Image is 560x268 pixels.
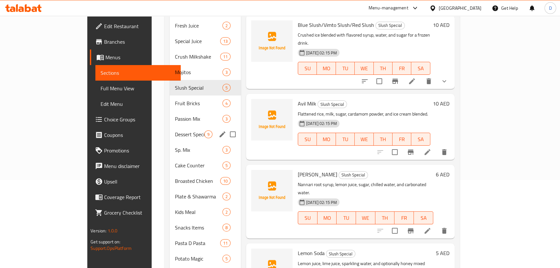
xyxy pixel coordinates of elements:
[104,162,176,170] span: Menu disclaimer
[222,84,231,92] div: items
[318,101,347,108] span: Slush Special
[104,147,176,154] span: Promotions
[104,116,176,123] span: Choice Groups
[436,144,452,160] button: delete
[393,133,411,146] button: FR
[223,162,230,169] span: 5
[175,177,220,185] span: Broasted Chicken
[104,178,176,185] span: Upsell
[337,211,356,224] button: TU
[387,73,403,89] button: Branch-specific-item
[170,142,241,158] div: Sp. Mix3
[170,173,241,189] div: Broasted Chicken10
[222,193,231,200] div: items
[91,238,120,246] span: Get support on:
[414,211,433,224] button: SA
[95,65,181,81] a: Sections
[170,111,241,127] div: Passion Mix3
[375,211,395,224] button: TH
[175,255,222,262] span: Potato Magic
[175,68,222,76] span: Mojitos
[436,223,452,239] button: delete
[251,170,293,211] img: Soda Sarbath
[90,189,181,205] a: Coverage Report
[372,74,386,88] span: Select to update
[175,130,204,138] span: Dessert Special
[175,37,220,45] span: Special Juice
[95,81,181,96] a: Full Menu View
[424,227,431,235] a: Edit menu item
[170,251,241,266] div: Potato Magic5
[222,224,231,231] div: items
[388,224,402,238] span: Select to update
[170,49,241,64] div: Crush Milkshake11
[222,208,231,216] div: items
[356,211,375,224] button: WE
[104,209,176,217] span: Grocery Checklist
[416,213,431,223] span: SA
[175,239,220,247] span: Pasta D Pasta
[440,77,448,85] svg: Show Choices
[175,146,222,154] span: Sp. Mix
[175,84,222,92] span: Slush Special
[436,170,449,179] h6: 6 AED
[170,64,241,80] div: Mojitos3
[298,20,374,30] span: Blue Slush/Vimto Slush/Red Slush
[298,31,430,47] p: Crushed ice blended with flavored syrup, water, and sugar for a frozen drink.
[223,100,230,106] span: 4
[357,73,372,89] button: sort-choices
[105,53,176,61] span: Menus
[357,135,371,144] span: WE
[298,99,316,108] span: Avil Milk
[175,115,222,123] span: Passion Mix
[90,34,181,50] a: Branches
[90,112,181,127] a: Choice Groups
[319,135,333,144] span: MO
[339,64,352,73] span: TU
[376,22,404,29] span: Slush Special
[91,244,132,252] a: Support.OpsPlatform
[326,250,355,258] div: Slush Special
[403,223,418,239] button: Branch-specific-item
[298,133,317,146] button: SU
[298,62,317,75] button: SU
[357,64,371,73] span: WE
[223,147,230,153] span: 3
[376,64,390,73] span: TH
[394,211,414,224] button: FR
[220,239,231,247] div: items
[175,162,222,169] span: Cake Counter
[395,135,409,144] span: FR
[222,99,231,107] div: items
[339,171,368,179] span: Slush Special
[170,158,241,173] div: Cake Counter5
[170,235,241,251] div: Pasta D Pasta11
[175,193,222,200] span: Plate & Shawarma
[223,194,230,200] span: 2
[298,248,325,258] span: Lemon Soda
[336,133,355,146] button: TU
[336,62,355,75] button: TU
[95,96,181,112] a: Edit Menu
[175,99,222,107] span: Fruit Bricks
[424,148,431,156] a: Edit menu item
[175,224,222,231] span: Snacks Items
[414,135,427,144] span: SA
[301,64,314,73] span: SU
[397,213,411,223] span: FR
[90,174,181,189] a: Upsell
[170,220,241,235] div: Snacks Items8
[355,133,373,146] button: WE
[90,127,181,143] a: Coupons
[101,84,176,92] span: Full Menu View
[104,38,176,46] span: Branches
[170,18,241,33] div: Fresh Juice2
[220,53,231,61] div: items
[222,115,231,123] div: items
[304,120,339,127] span: [DATE] 02:15 PM
[90,205,181,220] a: Grocery Checklist
[359,213,373,223] span: WE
